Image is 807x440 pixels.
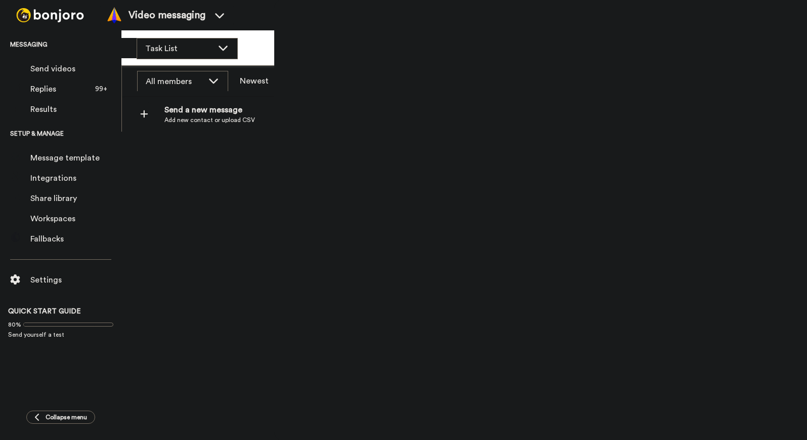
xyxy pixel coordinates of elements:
span: Add new contact or upload CSV [164,116,255,124]
img: csv-grey.png [572,326,594,351]
span: Task List [145,43,213,55]
span: Workspaces [30,213,121,225]
span: Upload CSV to upload existing contacts to your tasklist [604,351,789,375]
span: Settings [30,274,121,286]
label: Task description (Optional) [324,247,541,259]
span: 80% [8,321,21,329]
div: All members [146,75,203,88]
span: Upload CSV [604,326,663,341]
span: Share library [30,192,121,205]
span: Send a new message [164,104,255,116]
span: Add someone's contact details to send them a video message [314,119,551,131]
span: Send videos [30,63,121,75]
button: Add and record later [381,339,471,359]
span: Results [30,103,121,115]
span: Integrations [30,172,121,184]
div: 99 + [91,84,111,94]
img: vm-color.svg [106,7,122,23]
button: Collapse menu [26,411,95,424]
span: Replies [30,83,87,95]
label: Email address* [324,156,541,169]
span: Connect an integration to automate your list [605,257,756,288]
span: Message template [30,152,121,164]
span: Name [324,202,347,214]
span: Fallbacks [30,233,121,245]
span: Send a new message [314,89,551,109]
span: QUICK START GUIDE [8,308,81,315]
span: Populate your tasklist [562,89,799,109]
button: Invite [672,38,722,58]
label: Assign it to (Optional) [324,292,541,304]
span: Collapse menu [46,413,87,421]
span: Video messaging [129,8,205,22]
span: Send yourself a test [8,331,113,339]
img: bj-logo-header-white.svg [12,8,88,22]
button: Upgrade [732,38,791,58]
div: animation [605,137,756,247]
button: Newest [232,71,290,91]
button: Record now [483,339,541,359]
